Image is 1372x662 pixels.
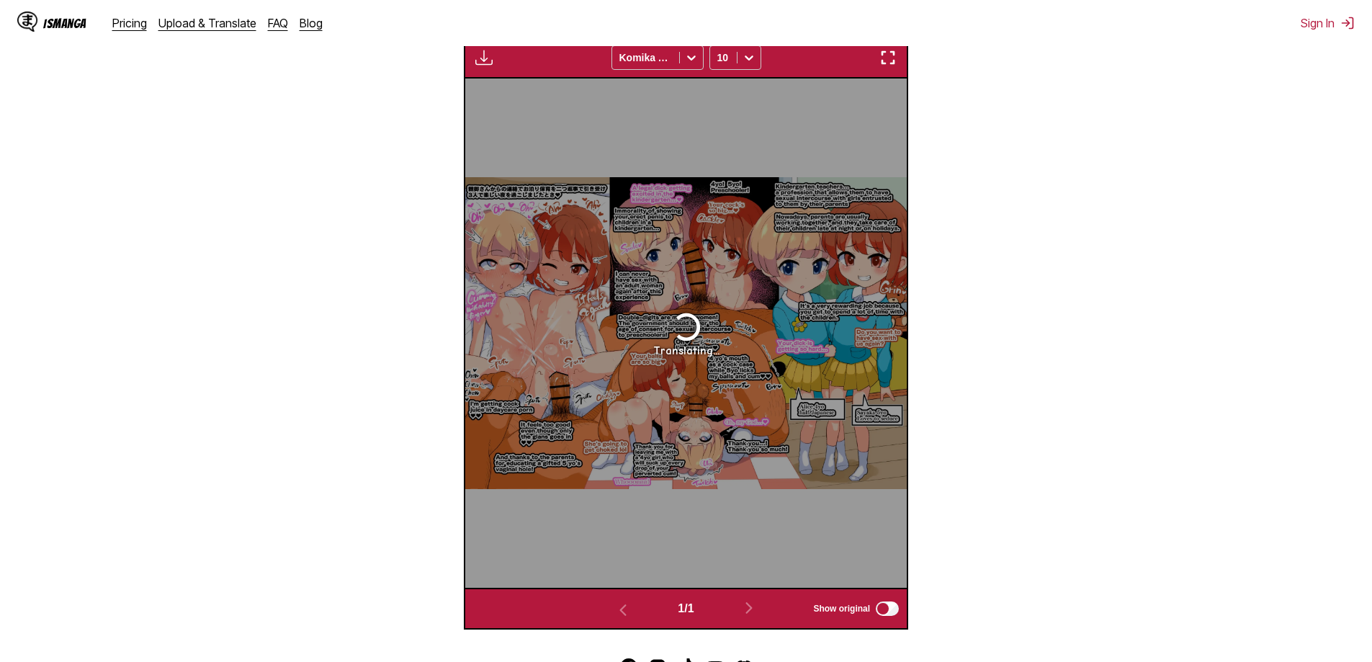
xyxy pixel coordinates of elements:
[1340,16,1355,30] img: Sign out
[614,601,632,619] img: Previous page
[300,16,323,30] a: Blog
[475,49,493,66] img: Download translated images
[17,12,37,32] img: IsManga Logo
[268,16,288,30] a: FAQ
[112,16,147,30] a: Pricing
[17,12,112,35] a: IsManga LogoIsManga
[43,17,86,30] div: IsManga
[813,604,870,614] span: Show original
[876,601,899,616] input: Show original
[740,599,758,617] img: Next page
[678,602,694,615] span: 1 / 1
[879,49,897,66] img: Enter fullscreen
[158,16,256,30] a: Upload & Translate
[653,344,719,357] div: Translating...
[1301,16,1355,30] button: Sign In
[669,310,704,344] img: Loading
